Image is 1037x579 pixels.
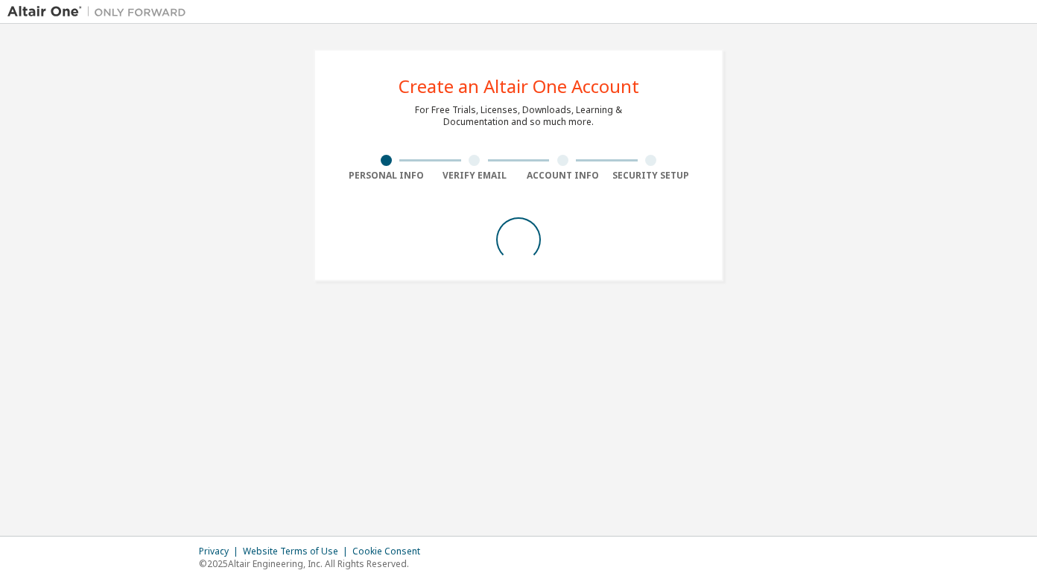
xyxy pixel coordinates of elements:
[199,546,243,557] div: Privacy
[607,170,696,182] div: Security Setup
[342,170,431,182] div: Personal Info
[415,104,622,128] div: For Free Trials, Licenses, Downloads, Learning & Documentation and so much more.
[431,170,519,182] div: Verify Email
[243,546,352,557] div: Website Terms of Use
[199,557,429,570] p: © 2025 Altair Engineering, Inc. All Rights Reserved.
[7,4,194,19] img: Altair One
[352,546,429,557] div: Cookie Consent
[399,77,639,95] div: Create an Altair One Account
[518,170,607,182] div: Account Info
